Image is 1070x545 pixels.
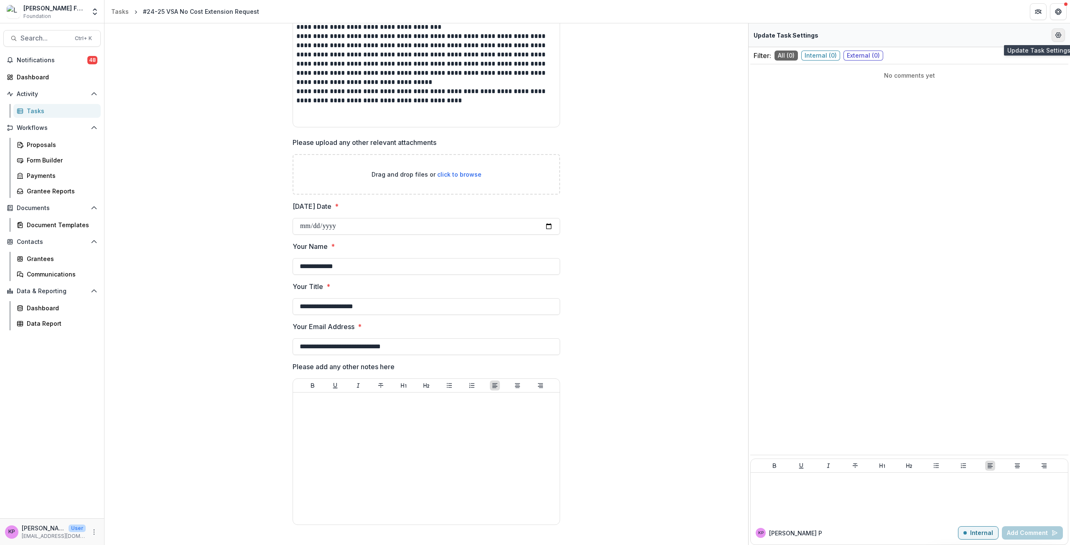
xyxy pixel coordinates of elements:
[1030,3,1047,20] button: Partners
[73,34,94,43] div: Ctrl + K
[796,461,806,471] button: Underline
[108,5,262,18] nav: breadcrumb
[13,267,101,281] a: Communications
[823,461,833,471] button: Italicize
[754,51,771,61] p: Filter:
[754,71,1065,80] p: No comments yet
[27,140,94,149] div: Proposals
[17,288,87,295] span: Data & Reporting
[108,5,132,18] a: Tasks
[754,31,818,40] p: Update Task Settings
[13,301,101,315] a: Dashboard
[89,527,99,537] button: More
[758,531,764,535] div: Khanh Phan
[111,7,129,16] div: Tasks
[3,87,101,101] button: Open Activity
[769,461,780,471] button: Bold
[13,252,101,266] a: Grantees
[23,13,51,20] span: Foundation
[877,461,887,471] button: Heading 1
[931,461,941,471] button: Bullet List
[13,218,101,232] a: Document Templates
[372,170,481,179] p: Drag and drop files or
[7,5,20,18] img: Lavelle Fund for the Blind
[27,270,94,279] div: Communications
[3,284,101,298] button: Open Data & Reporting
[293,281,323,292] p: Your Title
[89,3,101,20] button: Open entity switcher
[13,153,101,167] a: Form Builder
[308,380,318,390] button: Bold
[490,380,500,390] button: Align Left
[3,30,101,47] button: Search...
[8,529,15,535] div: Khanh Phan
[17,124,87,132] span: Workflows
[958,461,968,471] button: Ordered List
[3,121,101,134] button: Open Workflows
[843,51,883,61] span: External ( 0 )
[535,380,545,390] button: Align Right
[17,205,87,212] span: Documents
[958,526,999,540] button: Internal
[1012,461,1022,471] button: Align Center
[437,171,481,178] span: click to browse
[3,70,101,84] a: Dashboard
[3,53,101,67] button: Notifications48
[17,238,87,246] span: Contacts
[801,51,840,61] span: Internal ( 0 )
[3,201,101,215] button: Open Documents
[1002,526,1063,540] button: Add Comment
[17,57,87,64] span: Notifications
[376,380,386,390] button: Strike
[27,319,94,328] div: Data Report
[850,461,860,471] button: Strike
[17,91,87,98] span: Activity
[1052,28,1065,42] button: Edit Form Settings
[22,524,65,532] p: [PERSON_NAME]
[330,380,340,390] button: Underline
[774,51,798,61] span: All ( 0 )
[353,380,363,390] button: Italicize
[27,304,94,312] div: Dashboard
[23,4,86,13] div: [PERSON_NAME] Fund for the Blind
[27,187,94,195] div: Grantee Reports
[3,235,101,248] button: Open Contacts
[293,322,354,332] p: Your Email Address
[87,56,97,64] span: 48
[293,201,331,211] p: [DATE] Date
[970,530,993,537] p: Internal
[467,380,477,390] button: Ordered List
[22,532,86,540] p: [EMAIL_ADDRESS][DOMAIN_NAME]
[1039,461,1049,471] button: Align Right
[20,34,70,42] span: Search...
[13,317,101,330] a: Data Report
[293,241,328,251] p: Your Name
[143,7,259,16] div: #24-25 VSA No Cost Extension Request
[904,461,914,471] button: Heading 2
[27,171,94,180] div: Payments
[421,380,431,390] button: Heading 2
[17,73,94,81] div: Dashboard
[13,184,101,198] a: Grantee Reports
[769,529,822,537] p: [PERSON_NAME] P
[293,362,395,372] p: Please add any other notes here
[985,461,995,471] button: Align Left
[27,254,94,263] div: Grantees
[69,525,86,532] p: User
[13,169,101,183] a: Payments
[13,138,101,152] a: Proposals
[399,380,409,390] button: Heading 1
[512,380,522,390] button: Align Center
[293,137,436,147] p: Please upload any other relevant attachments
[27,156,94,165] div: Form Builder
[27,106,94,115] div: Tasks
[27,221,94,229] div: Document Templates
[444,380,454,390] button: Bullet List
[1050,3,1067,20] button: Get Help
[13,104,101,118] a: Tasks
